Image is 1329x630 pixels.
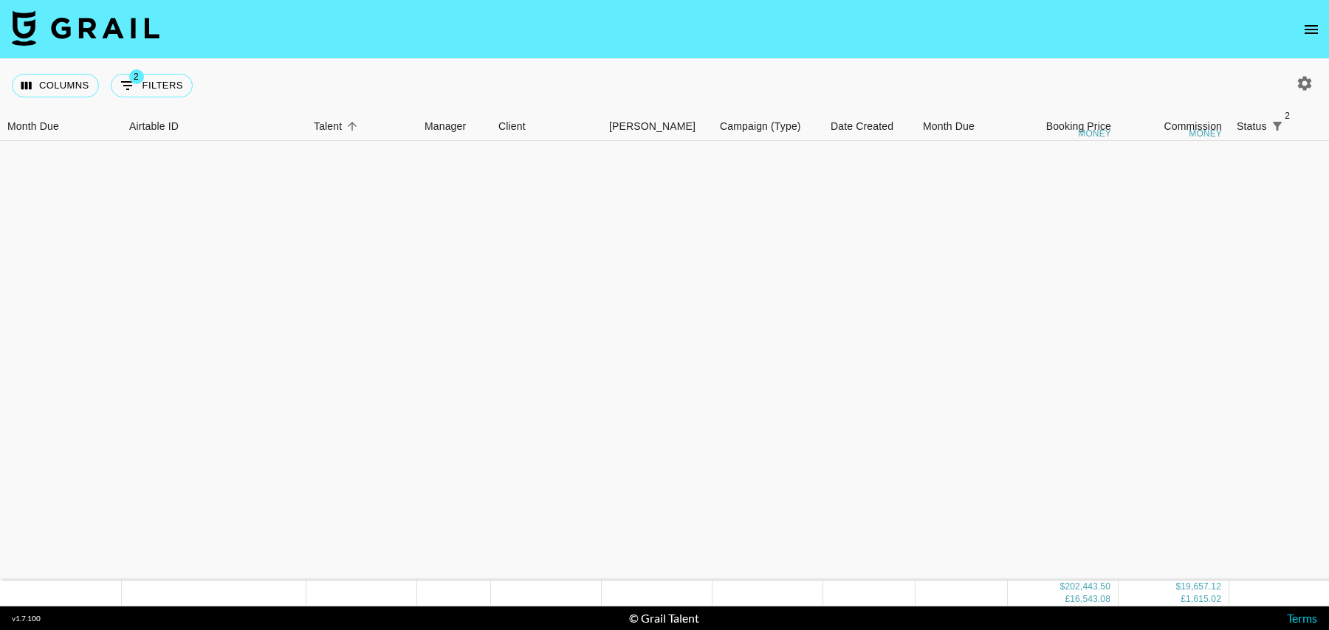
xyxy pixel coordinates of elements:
div: Month Due [916,112,1008,141]
div: £ [1065,593,1070,606]
button: open drawer [1297,15,1326,44]
button: Show filters [111,74,193,97]
div: Month Due [923,112,975,141]
div: Manager [425,112,466,141]
div: Talent [314,112,342,141]
div: Month Due [7,112,59,141]
div: 2 active filters [1267,116,1288,136]
div: Commission [1164,112,1222,141]
div: Campaign (Type) [720,112,801,141]
div: Client [491,112,602,141]
div: money [1189,129,1222,138]
span: 2 [129,69,144,84]
div: 202,443.50 [1065,581,1110,593]
div: 19,657.12 [1181,581,1221,593]
div: Talent [306,112,417,141]
div: 1,615.02 [1186,593,1221,606]
div: [PERSON_NAME] [609,112,696,141]
div: £ [1181,593,1186,606]
div: Date Created [823,112,916,141]
div: Booker [602,112,712,141]
div: Airtable ID [129,112,179,141]
div: Booking Price [1046,112,1111,141]
div: Client [498,112,526,141]
button: Show filters [1267,116,1288,136]
button: Select columns [12,74,99,97]
div: Campaign (Type) [712,112,823,141]
div: Manager [417,112,491,141]
button: Sort [342,116,363,136]
button: Sort [1288,116,1308,136]
a: Terms [1287,611,1317,625]
div: $ [1175,581,1181,593]
div: Date Created [831,112,893,141]
span: 2 [1280,108,1295,123]
div: $ [1060,581,1065,593]
div: v 1.7.100 [12,614,41,623]
div: Airtable ID [122,112,306,141]
div: money [1078,129,1111,138]
img: Grail Talent [12,10,159,46]
div: Status [1237,112,1267,141]
div: 16,543.08 [1070,593,1110,606]
div: © Grail Talent [629,611,699,626]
